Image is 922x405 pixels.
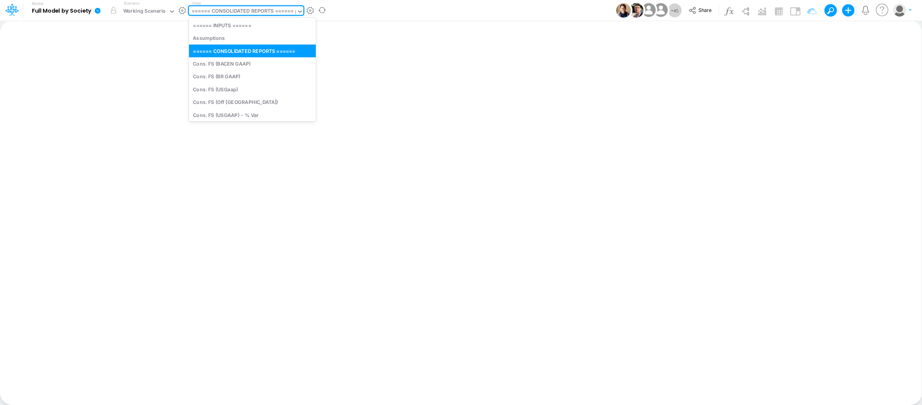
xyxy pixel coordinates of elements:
[629,3,643,18] img: User Image Icon
[124,0,139,6] label: Scenario
[189,109,316,121] div: Cons. FS (USGAAP) - % Var
[189,83,316,95] div: Cons. FS (USGaap)
[189,44,316,57] div: ====== CONSOLIDATED REPORTS ======
[189,70,316,83] div: Cons. FS (BR GAAP)
[32,2,43,6] label: Model
[685,5,717,16] button: Share
[189,57,316,70] div: Cons. FS (BACEN GAAP)
[640,2,657,19] img: User Image Icon
[652,2,669,19] img: User Image Icon
[32,8,91,15] b: Full Model by Society
[861,6,870,15] a: Notifications
[192,7,294,16] div: ====== CONSOLIDATED REPORTS ======
[189,19,316,31] div: ====== INPUTS ======
[698,7,711,13] span: Share
[189,32,316,44] div: Assumptions
[123,7,166,16] div: Working Scenario
[616,3,631,18] img: User Image Icon
[671,8,678,13] span: + 45
[189,96,316,109] div: Cons. FS (Off [GEOGRAPHIC_DATA])
[192,0,201,6] label: View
